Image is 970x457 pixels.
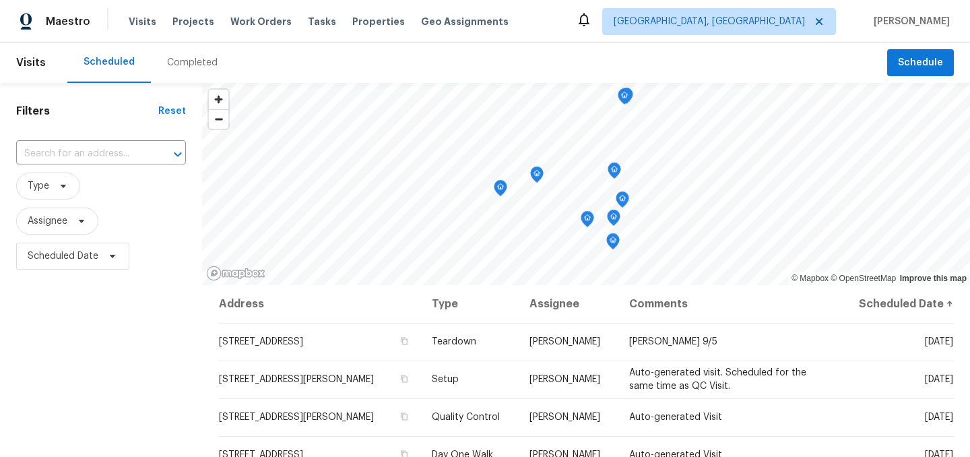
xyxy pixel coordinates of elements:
button: Copy Address [398,373,410,385]
button: Schedule [887,49,954,77]
span: [PERSON_NAME] [529,375,600,384]
canvas: Map [202,83,970,285]
span: [PERSON_NAME] [529,413,600,422]
button: Zoom in [209,90,228,109]
span: Zoom out [209,110,228,129]
span: Properties [352,15,405,28]
button: Zoom out [209,109,228,129]
span: Work Orders [230,15,292,28]
span: [PERSON_NAME] [868,15,950,28]
div: Map marker [494,180,507,201]
div: Map marker [607,210,620,231]
a: Mapbox [791,274,829,283]
button: Open [168,145,187,164]
div: Map marker [618,88,631,109]
span: Type [28,179,49,193]
a: Improve this map [900,274,967,283]
span: Scheduled Date [28,249,98,263]
span: [STREET_ADDRESS][PERSON_NAME] [219,375,374,384]
span: Auto-generated visit. Scheduled for the same time as QC Visit. [629,368,806,391]
button: Copy Address [398,335,410,347]
span: [PERSON_NAME] 9/5 [629,337,717,346]
div: Map marker [616,191,629,212]
div: Scheduled [84,55,135,69]
div: Reset [158,104,186,118]
span: Teardown [432,337,476,346]
span: Visits [16,48,46,78]
span: Quality Control [432,413,500,422]
div: Map marker [606,233,620,254]
div: Map marker [620,88,633,109]
span: Projects [172,15,214,28]
span: Auto-generated Visit [629,413,722,422]
input: Search for an address... [16,144,148,164]
span: Setup [432,375,459,384]
div: Map marker [608,162,621,183]
span: [DATE] [925,375,953,384]
span: Tasks [308,17,336,26]
th: Assignee [519,285,619,323]
th: Address [218,285,421,323]
div: Completed [167,56,218,69]
div: Map marker [530,166,544,187]
span: [STREET_ADDRESS] [219,337,303,346]
th: Type [421,285,518,323]
a: OpenStreetMap [831,274,896,283]
h1: Filters [16,104,158,118]
span: Geo Assignments [421,15,509,28]
span: Schedule [898,55,943,71]
th: Scheduled Date ↑ [839,285,954,323]
span: [DATE] [925,337,953,346]
span: Visits [129,15,156,28]
span: Assignee [28,214,67,228]
span: [PERSON_NAME] [529,337,600,346]
th: Comments [618,285,839,323]
span: [STREET_ADDRESS][PERSON_NAME] [219,413,374,422]
span: [GEOGRAPHIC_DATA], [GEOGRAPHIC_DATA] [614,15,805,28]
button: Copy Address [398,410,410,423]
span: [DATE] [925,413,953,422]
a: Mapbox homepage [206,266,265,281]
span: Maestro [46,15,90,28]
div: Map marker [581,211,594,232]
